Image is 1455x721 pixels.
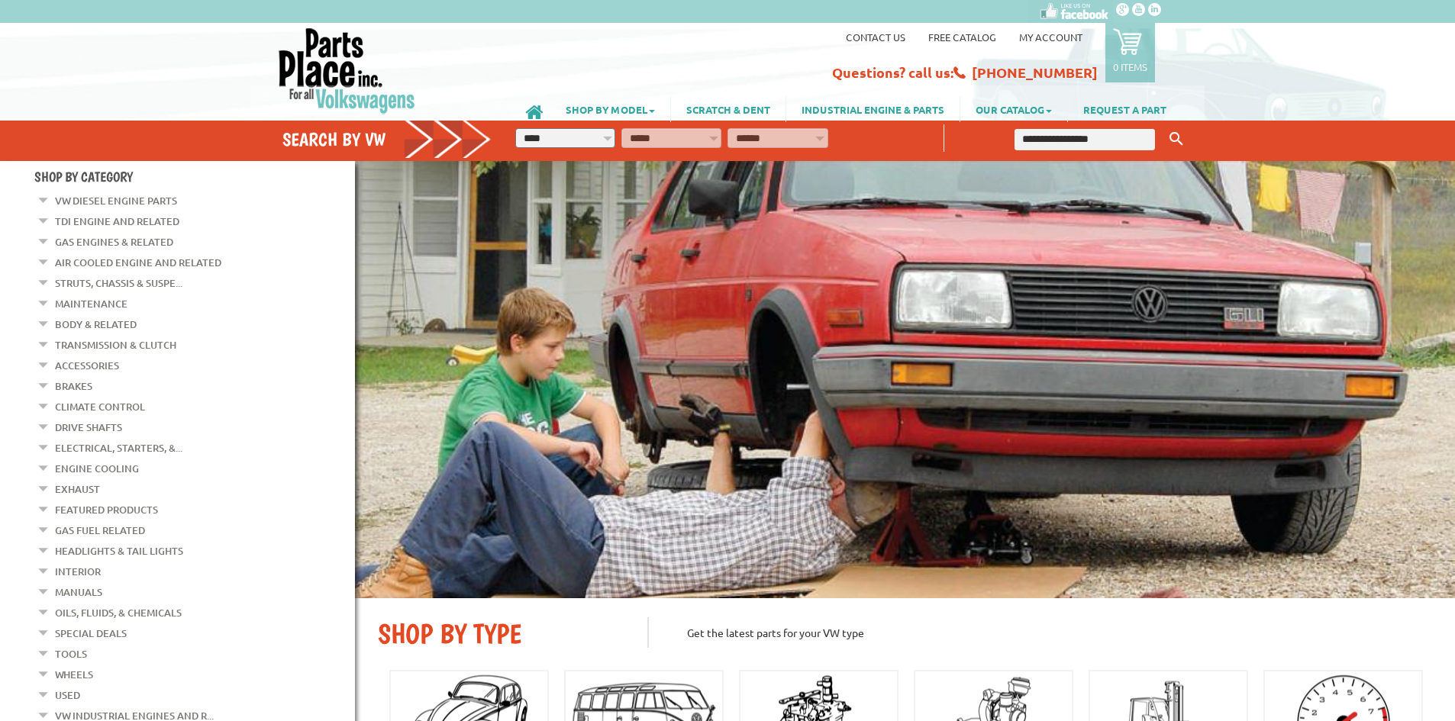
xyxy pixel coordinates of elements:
a: Electrical, Starters, &... [55,438,182,458]
a: Interior [55,562,101,581]
a: 0 items [1105,23,1155,82]
a: Special Deals [55,623,127,643]
a: Contact us [846,31,905,43]
a: SCRATCH & DENT [671,96,786,122]
a: Headlights & Tail Lights [55,541,183,561]
a: Tools [55,644,87,664]
a: Exhaust [55,479,100,499]
a: Featured Products [55,500,158,520]
a: INDUSTRIAL ENGINE & PARTS [786,96,960,122]
a: SHOP BY MODEL [550,96,670,122]
a: Accessories [55,356,119,375]
a: Maintenance [55,294,127,314]
a: Transmission & Clutch [55,335,176,355]
a: VW Diesel Engine Parts [55,191,177,211]
a: Wheels [55,665,93,684]
a: Engine Cooling [55,459,139,478]
a: Free Catalog [928,31,996,43]
a: Oils, Fluids, & Chemicals [55,603,182,623]
p: 0 items [1113,60,1147,73]
h4: Search by VW [282,128,492,150]
a: Air Cooled Engine and Related [55,253,221,272]
a: TDI Engine and Related [55,211,179,231]
a: REQUEST A PART [1068,96,1182,122]
a: Climate Control [55,397,145,417]
a: OUR CATALOG [960,96,1067,122]
a: Manuals [55,582,102,602]
a: Brakes [55,376,92,396]
a: Used [55,685,80,705]
h2: SHOP BY TYPE [378,617,624,650]
img: First slide [900x500] [355,161,1455,598]
a: Body & Related [55,314,137,334]
img: Parts Place Inc! [277,27,417,114]
a: Struts, Chassis & Suspe... [55,273,182,293]
p: Get the latest parts for your VW type [647,617,1432,648]
a: My Account [1019,31,1082,43]
h4: Shop By Category [34,169,355,185]
a: Gas Fuel Related [55,520,145,540]
a: Drive Shafts [55,417,122,437]
button: Keyword Search [1165,127,1188,152]
a: Gas Engines & Related [55,232,173,252]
